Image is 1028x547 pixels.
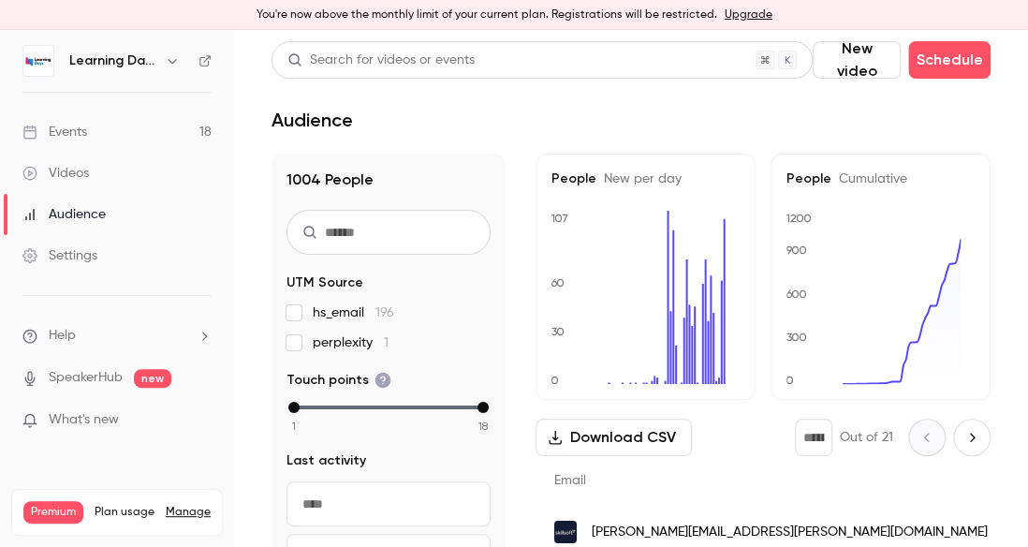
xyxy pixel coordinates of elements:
h5: People [786,170,975,188]
span: new [134,369,171,388]
text: 0 [786,374,794,387]
div: Search for videos or events [287,51,475,70]
text: 0 [551,374,559,387]
span: What's new [49,410,119,430]
div: Settings [22,246,97,265]
div: Videos [22,164,89,183]
a: Upgrade [725,7,772,22]
a: SpeakerHub [49,368,123,388]
button: New video [813,41,901,79]
span: Plan usage [95,505,154,520]
div: min [288,402,300,413]
span: Touch points [286,371,391,390]
h1: 1004 People [286,169,491,191]
span: Email [554,474,586,487]
span: hs_email [313,303,394,322]
h1: Audience [272,109,353,131]
div: Domaine: [DOMAIN_NAME] [49,49,212,64]
button: Download CSV [536,419,692,456]
text: 600 [786,288,807,301]
img: tab_keywords_by_traffic_grey.svg [213,109,228,124]
text: 1200 [786,212,812,225]
span: 1 [384,336,389,349]
div: Audience [22,205,106,224]
iframe: Noticeable Trigger [189,412,212,429]
a: Manage [166,505,211,520]
span: 196 [375,306,394,319]
span: New per day [596,172,682,185]
img: Learning Days [23,46,53,76]
h5: People [551,170,740,188]
img: skillsoft.com [554,521,577,543]
text: 107 [551,212,568,225]
li: help-dropdown-opener [22,326,212,346]
span: perplexity [313,333,389,352]
div: v 4.0.25 [52,30,92,45]
span: Cumulative [831,172,907,185]
button: Next page [953,419,991,456]
text: 30 [551,325,565,338]
div: max [477,402,489,413]
span: Last activity [286,451,366,470]
div: Events [22,123,87,141]
span: 1 [292,418,296,435]
div: Mots-clés [233,111,286,123]
img: logo_orange.svg [30,30,45,45]
span: Help [49,326,76,346]
text: 900 [786,244,807,257]
span: UTM Source [286,273,363,292]
h6: Learning Days [69,52,157,70]
span: 18 [478,418,488,435]
text: 60 [551,276,565,289]
p: Out of 21 [840,428,893,447]
span: Premium [23,501,83,524]
span: [PERSON_NAME][EMAIL_ADDRESS][PERSON_NAME][DOMAIN_NAME] [592,523,988,542]
img: website_grey.svg [30,49,45,64]
div: Domaine [96,111,144,123]
button: Schedule [908,41,991,79]
text: 300 [786,331,807,344]
img: tab_domain_overview_orange.svg [76,109,91,124]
